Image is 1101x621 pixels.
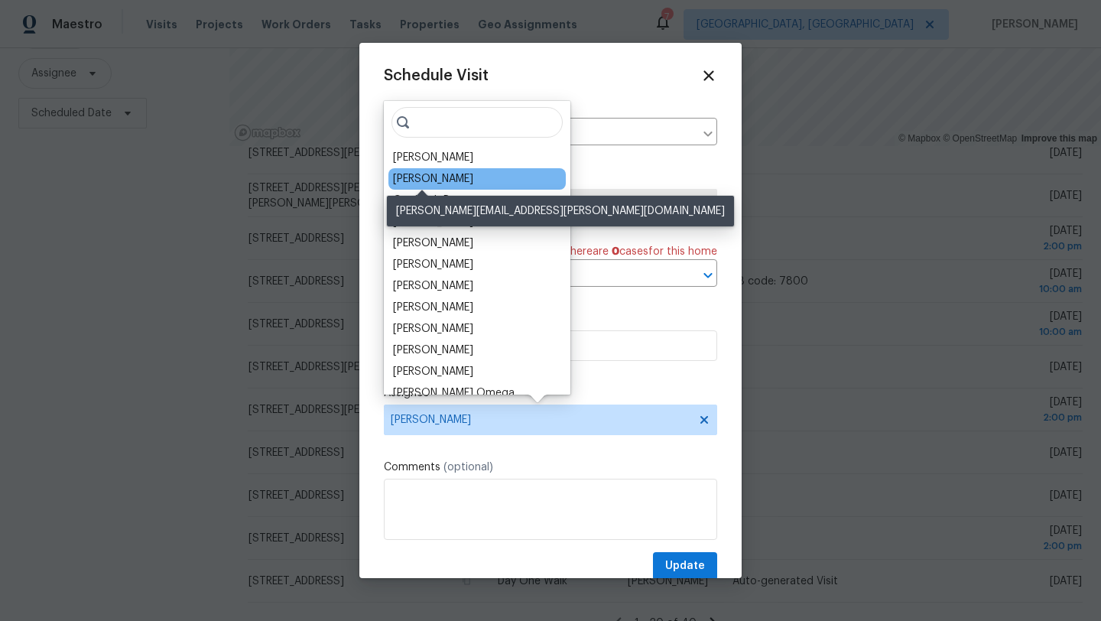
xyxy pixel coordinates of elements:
span: (optional) [443,462,493,473]
div: [PERSON_NAME] [393,150,473,165]
span: Update [665,557,705,576]
div: [PERSON_NAME] [393,278,473,294]
div: [PERSON_NAME][EMAIL_ADDRESS][PERSON_NAME][DOMAIN_NAME] [387,196,734,226]
button: Open [697,265,719,286]
span: Close [700,67,717,84]
span: [PERSON_NAME] [391,414,690,426]
div: [PERSON_NAME] Omega [393,385,515,401]
div: [PERSON_NAME] [393,257,473,272]
div: [PERSON_NAME] [393,321,473,337]
div: [PERSON_NAME] [393,171,473,187]
label: Comments [384,460,717,475]
button: Update [653,552,717,580]
div: [PERSON_NAME] [393,364,473,379]
div: Gopinath R [393,193,450,208]
div: [PERSON_NAME] [393,236,473,251]
span: There are case s for this home [563,244,717,259]
span: Schedule Visit [384,68,489,83]
span: 0 [612,246,619,257]
div: [PERSON_NAME] [393,300,473,315]
div: [PERSON_NAME] [393,343,473,358]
